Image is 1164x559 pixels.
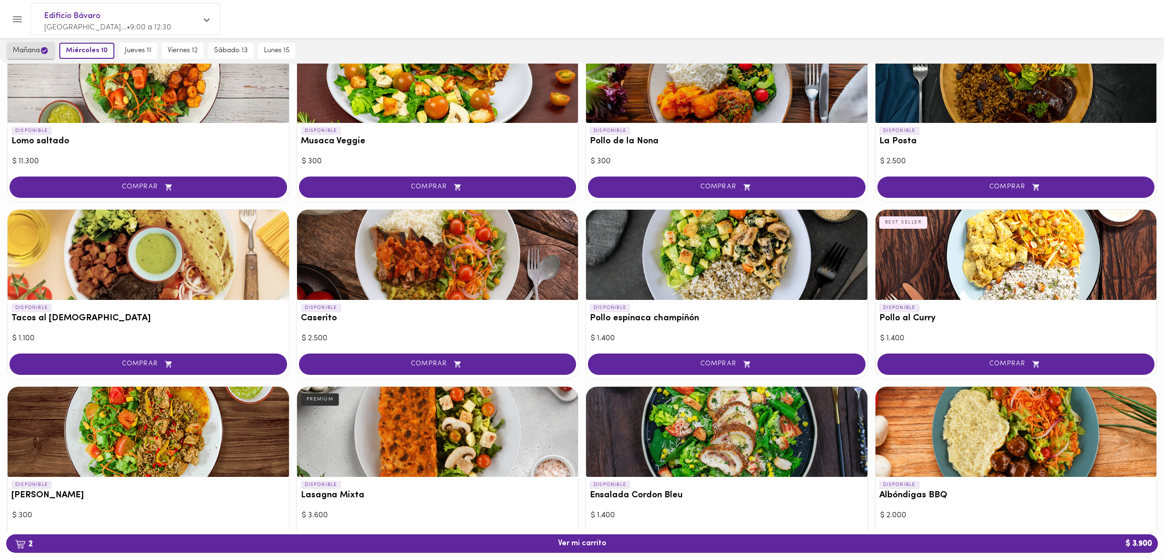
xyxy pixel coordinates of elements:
[591,510,863,521] div: $ 1.400
[590,314,864,324] h3: Pollo espinaca champiñón
[6,534,1158,553] button: 2Ver mi carrito$ 3.900
[168,47,198,55] span: viernes 12
[600,360,854,368] span: COMPRAR
[301,393,339,406] div: PREMIUM
[301,491,575,501] h3: Lasagna Mixta
[558,539,606,548] span: Ver mi carrito
[11,137,285,147] h3: Lomo saltado
[879,127,920,135] p: DISPONIBLE
[125,47,151,55] span: jueves 11
[15,540,26,549] img: cart.png
[297,210,578,300] div: Caserito
[311,183,565,191] span: COMPRAR
[302,156,574,167] div: $ 300
[11,304,52,312] p: DISPONIBLE
[1109,504,1155,550] iframe: Messagebird Livechat Widget
[879,216,928,229] div: BEST SELLER
[590,127,630,135] p: DISPONIBLE
[879,314,1153,324] h3: Pollo al Curry
[66,47,108,55] span: miércoles 10
[302,510,574,521] div: $ 3.600
[208,43,253,59] button: sábado 13
[588,177,866,198] button: COMPRAR
[591,156,863,167] div: $ 300
[9,538,38,550] b: 2
[590,304,630,312] p: DISPONIBLE
[301,314,575,324] h3: Caserito
[301,137,575,147] h3: Musaca Veggie
[311,360,565,368] span: COMPRAR
[11,481,52,489] p: DISPONIBLE
[590,137,864,147] h3: Pollo de la Nona
[6,8,29,31] button: Menu
[214,47,248,55] span: sábado 13
[879,137,1153,147] h3: La Posta
[12,333,284,344] div: $ 1.100
[44,24,171,31] span: [GEOGRAPHIC_DATA]... • 9:00 a 12:30
[586,387,867,477] div: Ensalada Cordon Bleu
[11,491,285,501] h3: [PERSON_NAME]
[299,354,577,375] button: COMPRAR
[889,360,1143,368] span: COMPRAR
[880,156,1152,167] div: $ 2.500
[13,46,49,55] span: mañana
[297,33,578,123] div: Musaca Veggie
[590,491,864,501] h3: Ensalada Cordon Bleu
[889,183,1143,191] span: COMPRAR
[301,481,341,489] p: DISPONIBLE
[8,387,289,477] div: Arroz chaufa
[264,47,289,55] span: lunes 15
[12,510,284,521] div: $ 300
[9,354,287,375] button: COMPRAR
[11,314,285,324] h3: Tacos al [DEMOGRAPHIC_DATA]
[7,42,55,59] button: mañana
[162,43,204,59] button: viernes 12
[877,177,1155,198] button: COMPRAR
[301,304,341,312] p: DISPONIBLE
[877,354,1155,375] button: COMPRAR
[588,354,866,375] button: COMPRAR
[297,387,578,477] div: Lasagna Mixta
[875,33,1157,123] div: La Posta
[12,156,284,167] div: $ 11.300
[9,177,287,198] button: COMPRAR
[258,43,295,59] button: lunes 15
[59,43,114,59] button: miércoles 10
[590,481,630,489] p: DISPONIBLE
[879,491,1153,501] h3: Albóndigas BBQ
[875,210,1157,300] div: Pollo al Curry
[299,177,577,198] button: COMPRAR
[875,387,1157,477] div: Albóndigas BBQ
[8,210,289,300] div: Tacos al Pastor
[586,33,867,123] div: Pollo de la Nona
[591,333,863,344] div: $ 1.400
[21,183,275,191] span: COMPRAR
[302,333,574,344] div: $ 2.500
[879,481,920,489] p: DISPONIBLE
[880,510,1152,521] div: $ 2.000
[600,183,854,191] span: COMPRAR
[21,360,275,368] span: COMPRAR
[44,10,197,22] span: Edificio Bávaro
[586,210,867,300] div: Pollo espinaca champiñón
[301,127,341,135] p: DISPONIBLE
[11,127,52,135] p: DISPONIBLE
[880,333,1152,344] div: $ 1.400
[119,43,157,59] button: jueves 11
[8,33,289,123] div: Lomo saltado
[879,304,920,312] p: DISPONIBLE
